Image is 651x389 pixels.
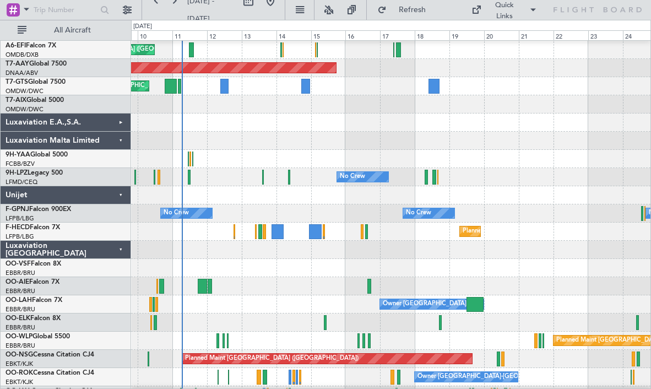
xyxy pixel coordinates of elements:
[6,269,35,277] a: EBBR/BRU
[6,206,71,213] a: F-GPNJFalcon 900EX
[6,61,29,67] span: T7-AAY
[466,1,542,19] button: Quick Links
[6,152,30,158] span: 9H-YAA
[6,297,32,304] span: OO-LAH
[6,79,66,85] a: T7-GTSGlobal 7500
[449,30,484,40] div: 19
[172,30,207,40] div: 11
[6,170,28,176] span: 9H-LPZ
[6,97,64,104] a: T7-AIXGlobal 5000
[6,170,63,176] a: 9H-LPZLegacy 500
[6,333,70,340] a: OO-WLPGlobal 5500
[6,224,60,231] a: F-HECDFalcon 7X
[554,30,588,40] div: 22
[6,370,33,376] span: OO-ROK
[6,97,26,104] span: T7-AIX
[417,369,566,385] div: Owner [GEOGRAPHIC_DATA]-[GEOGRAPHIC_DATA]
[345,30,380,40] div: 16
[6,315,30,322] span: OO-ELK
[588,30,623,40] div: 23
[207,30,242,40] div: 12
[6,352,33,358] span: OO-NSG
[6,279,59,285] a: OO-AIEFalcon 7X
[6,206,29,213] span: F-GPNJ
[6,214,34,223] a: LFPB/LBG
[6,370,94,376] a: OO-ROKCessna Citation CJ4
[6,61,67,67] a: T7-AAYGlobal 7500
[29,26,116,34] span: All Aircraft
[6,178,37,186] a: LFMD/CEQ
[380,30,415,40] div: 17
[6,378,33,386] a: EBKT/KJK
[6,79,28,85] span: T7-GTS
[340,169,365,185] div: No Crew
[276,30,311,40] div: 14
[6,333,32,340] span: OO-WLP
[6,360,33,368] a: EBKT/KJK
[6,87,44,95] a: OMDW/DWC
[519,30,554,40] div: 21
[6,42,56,49] a: A6-EFIFalcon 7X
[6,261,31,267] span: OO-VSF
[34,2,97,18] input: Trip Number
[6,69,38,77] a: DNAA/ABV
[6,297,62,304] a: OO-LAHFalcon 7X
[138,30,172,40] div: 10
[311,30,346,40] div: 15
[6,42,26,49] span: A6-EFI
[389,6,435,14] span: Refresh
[6,323,35,332] a: EBBR/BRU
[52,78,215,94] div: Unplanned Maint [GEOGRAPHIC_DATA] (Al Maktoum Intl)
[372,1,438,19] button: Refresh
[6,160,35,168] a: FCBB/BZV
[12,21,120,39] button: All Aircraft
[6,261,61,267] a: OO-VSFFalcon 8X
[242,30,276,40] div: 13
[133,22,152,31] div: [DATE]
[383,296,561,312] div: Owner [GEOGRAPHIC_DATA] ([GEOGRAPHIC_DATA] National)
[6,233,34,241] a: LFPB/LBG
[6,105,44,114] a: OMDW/DWC
[415,30,449,40] div: 18
[164,205,189,221] div: No Crew
[463,223,636,240] div: Planned Maint [GEOGRAPHIC_DATA] ([GEOGRAPHIC_DATA])
[406,205,431,221] div: No Crew
[6,352,94,358] a: OO-NSGCessna Citation CJ4
[6,51,39,59] a: OMDB/DXB
[6,305,35,314] a: EBBR/BRU
[185,350,359,367] div: Planned Maint [GEOGRAPHIC_DATA] ([GEOGRAPHIC_DATA])
[6,287,35,295] a: EBBR/BRU
[6,342,35,350] a: EBBR/BRU
[6,152,68,158] a: 9H-YAAGlobal 5000
[6,279,29,285] span: OO-AIE
[6,224,30,231] span: F-HECD
[484,30,519,40] div: 20
[6,315,61,322] a: OO-ELKFalcon 8X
